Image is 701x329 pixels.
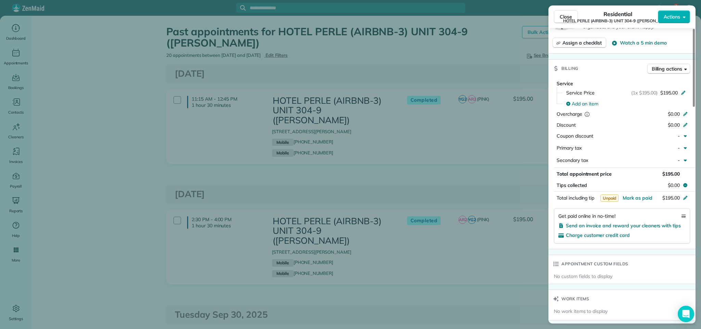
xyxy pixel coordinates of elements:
span: Watch a 5 min demo [620,39,666,46]
span: Primary tax [557,145,582,151]
span: Work items [561,295,589,302]
span: Charge customer credit card [566,232,630,238]
span: - [678,145,680,151]
span: Appointment custom fields [561,261,628,267]
span: Unpaid [600,194,619,202]
button: Close [554,10,578,23]
button: Assign a checklist [553,38,606,48]
span: Billing actions [652,65,682,72]
span: Residential [603,10,633,18]
span: Get paid online in no-time! [558,213,615,219]
span: $0.00 [668,122,680,128]
button: Service Price(1x $195.00)$195.00 [562,87,690,98]
span: Billing [561,65,579,72]
span: Close [560,13,572,20]
span: Total appointment price [557,171,612,177]
button: Watch a 5 min demo [612,39,666,46]
span: Actions [664,13,680,20]
span: $0.00 [668,182,680,189]
span: $195.00 [662,171,680,177]
span: Send an invoice and reward your cleaners with tips [566,223,681,229]
div: Overcharge [557,111,616,117]
button: Mark as paid [623,194,652,201]
span: Discount [557,122,576,128]
span: No custom fields to display [554,273,612,280]
span: Coupon discount [557,133,593,139]
span: No work items to display [554,308,608,315]
button: Add an item [562,98,690,109]
span: $195.00 [660,89,678,96]
span: Tips collected [557,182,587,189]
span: (1x $195.00) [631,89,658,96]
span: Mark as paid [623,195,652,201]
span: Service Price [566,89,595,96]
span: Service [557,80,573,87]
div: Open Intercom Messenger [678,306,694,322]
span: Add an item [572,100,598,107]
span: - [678,133,680,139]
span: - [678,157,680,163]
button: Tips collected$0.00 [554,180,690,190]
span: Secondary tax [557,157,588,163]
span: $0.00 [668,111,680,117]
span: Total including tip [557,195,594,201]
span: $195.00 [662,195,680,201]
span: Assign a checklist [562,39,602,46]
span: HOTEL PERLE (AIRBNB-3) UNIT 304-9 ([PERSON_NAME]) [563,18,673,24]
